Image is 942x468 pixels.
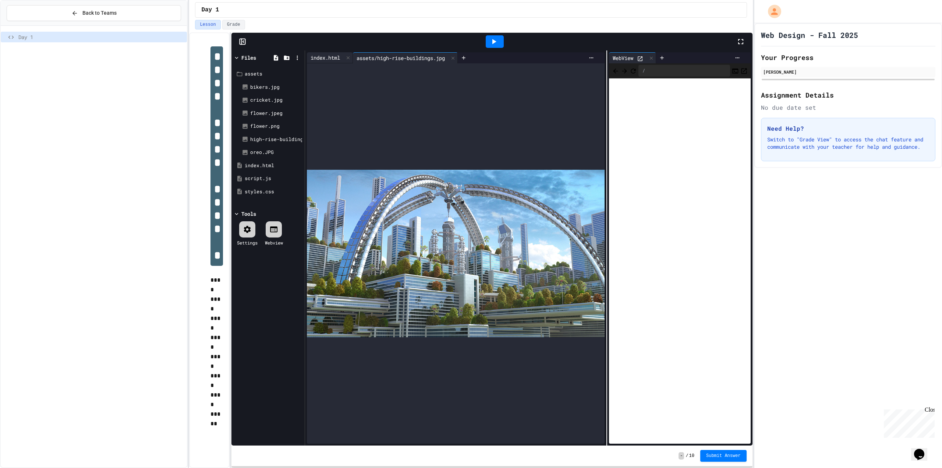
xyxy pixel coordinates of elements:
div: assets/high-rise-buildings.jpg [353,54,449,62]
h1: Web Design - Fall 2025 [761,30,858,40]
div: styles.css [245,188,302,196]
div: / [638,65,730,77]
img: 9k= [307,170,605,337]
div: flower.png [250,123,302,130]
div: index.html [307,52,353,63]
div: oreo.JPG [250,149,302,156]
div: Settings [237,239,258,246]
div: script.js [245,175,302,182]
div: bikers.jpg [250,84,302,91]
button: Back to Teams [7,5,181,21]
div: [PERSON_NAME] [763,68,933,75]
iframe: Web Preview [609,78,750,444]
iframe: chat widget [911,439,935,461]
div: WebView [609,52,656,63]
h2: Assignment Details [761,90,935,100]
span: Back to Teams [82,9,117,17]
p: Switch to "Grade View" to access the chat feature and communicate with your teacher for help and ... [767,136,929,151]
button: Grade [222,20,245,29]
button: Open in new tab [740,66,748,75]
button: Console [732,66,739,75]
iframe: chat widget [881,407,935,438]
div: high-rise-buildings.jpg [250,136,302,143]
div: Tools [241,210,256,218]
div: No due date set [761,103,935,112]
button: Submit Answer [700,450,747,462]
span: / [686,453,688,459]
h2: Your Progress [761,52,935,63]
div: Chat with us now!Close [3,3,51,47]
div: My Account [760,3,783,20]
span: Day 1 [18,33,184,41]
div: index.html [245,162,302,169]
div: flower.jpeg [250,110,302,117]
div: Files [241,54,256,61]
button: Lesson [195,20,220,29]
span: Submit Answer [706,453,741,459]
h3: Need Help? [767,124,929,133]
div: Webview [265,239,283,246]
span: Forward [621,66,628,75]
span: - [679,452,684,460]
span: Day 1 [201,6,219,14]
div: assets/high-rise-buildings.jpg [353,52,458,63]
button: Refresh [630,66,637,75]
div: cricket.jpg [250,96,302,104]
span: Back [612,66,619,75]
div: index.html [307,54,344,61]
div: assets [245,70,302,78]
div: WebView [609,54,637,62]
span: 10 [689,453,694,459]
